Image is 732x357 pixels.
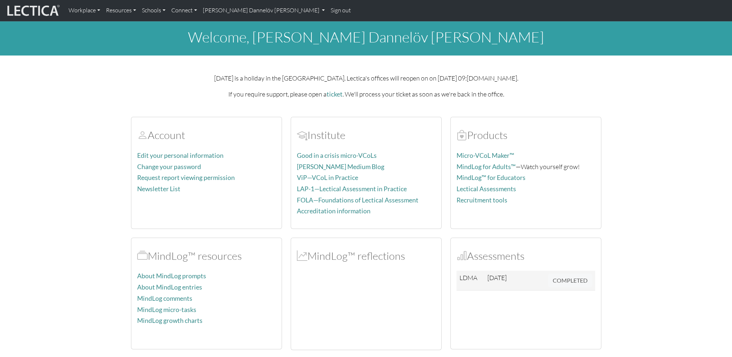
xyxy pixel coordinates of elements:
a: Lectical Assessments [457,185,516,193]
a: [PERSON_NAME] Dannelöv [PERSON_NAME] [200,3,328,18]
h2: Account [137,129,276,141]
a: MindLog growth charts [137,317,203,324]
span: MindLog [297,249,307,262]
a: MindLog comments [137,295,192,302]
h2: Products [457,129,595,141]
a: Request report viewing permission [137,174,235,181]
a: [PERSON_NAME] Medium Blog [297,163,384,171]
a: ViP—VCoL in Practice [297,174,358,181]
p: —Watch yourself grow! [457,161,595,172]
a: MindLog™ for Educators [457,174,526,181]
a: LAP-1—Lectical Assessment in Practice [297,185,407,193]
span: Account [297,128,307,141]
span: Assessments [457,249,467,262]
a: Workplace [66,3,103,18]
a: Good in a crisis micro-VCoLs [297,152,377,159]
a: Micro-VCoL Maker™ [457,152,514,159]
a: MindLog micro-tasks [137,306,196,313]
h2: MindLog™ resources [137,250,276,262]
h2: MindLog™ reflections [297,250,435,262]
a: MindLog for Adults™ [457,163,516,171]
a: About MindLog entries [137,283,202,291]
a: Sign out [328,3,354,18]
a: Accreditation information [297,207,371,215]
span: [DATE] [487,274,507,282]
a: Edit your personal information [137,152,224,159]
a: ticket [327,90,343,98]
span: MindLog™ resources [137,249,148,262]
span: Account [137,128,148,141]
a: Recruitment tools [457,196,507,204]
a: Change your password [137,163,201,171]
td: LDMA [457,271,484,291]
p: If you require support, please open a . We'll process your ticket as soon as we're back in the of... [131,89,601,99]
h2: Institute [297,129,435,141]
a: FOLA—Foundations of Lectical Assessment [297,196,418,204]
a: Connect [168,3,200,18]
a: Schools [139,3,168,18]
p: [DATE] is a holiday in the [GEOGRAPHIC_DATA]. Lectica's offices will reopen on on [DATE] 09:[DOMA... [131,73,601,83]
a: Newsletter List [137,185,180,193]
a: Resources [103,3,139,18]
img: lecticalive [5,4,60,17]
a: About MindLog prompts [137,272,206,280]
span: Products [457,128,467,141]
h2: Assessments [457,250,595,262]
